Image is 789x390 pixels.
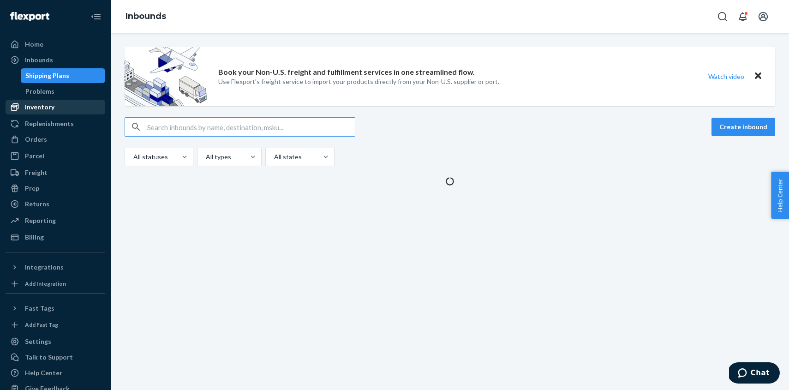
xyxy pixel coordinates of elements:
[87,7,105,26] button: Close Navigation
[6,334,105,349] a: Settings
[218,77,499,86] p: Use Flexport’s freight service to import your products directly from your Non-U.S. supplier or port.
[754,7,772,26] button: Open account menu
[734,7,752,26] button: Open notifications
[25,119,74,128] div: Replenishments
[6,149,105,163] a: Parcel
[6,366,105,380] a: Help Center
[6,132,105,147] a: Orders
[25,151,44,161] div: Parcel
[6,301,105,316] button: Fast Tags
[25,263,64,272] div: Integrations
[205,152,206,162] input: All types
[713,7,732,26] button: Open Search Box
[25,321,58,329] div: Add Fast Tag
[273,152,274,162] input: All states
[21,84,106,99] a: Problems
[25,135,47,144] div: Orders
[218,67,475,78] p: Book your Non-U.S. freight and fulfillment services in one streamlined flow.
[10,12,49,21] img: Flexport logo
[25,304,54,313] div: Fast Tags
[25,55,53,65] div: Inbounds
[771,172,789,219] button: Help Center
[21,68,106,83] a: Shipping Plans
[126,11,166,21] a: Inbounds
[25,353,73,362] div: Talk to Support
[702,70,750,83] button: Watch video
[118,3,173,30] ol: breadcrumbs
[25,337,51,346] div: Settings
[6,319,105,330] a: Add Fast Tag
[6,165,105,180] a: Freight
[6,260,105,275] button: Integrations
[147,118,355,136] input: Search inbounds by name, destination, msku...
[6,181,105,196] a: Prep
[25,199,49,209] div: Returns
[25,71,69,80] div: Shipping Plans
[25,280,66,288] div: Add Integration
[25,168,48,177] div: Freight
[132,152,133,162] input: All statuses
[25,102,54,112] div: Inventory
[752,70,764,83] button: Close
[25,87,54,96] div: Problems
[25,233,44,242] div: Billing
[6,350,105,365] button: Talk to Support
[711,118,775,136] button: Create inbound
[6,116,105,131] a: Replenishments
[6,278,105,289] a: Add Integration
[25,368,62,378] div: Help Center
[6,53,105,67] a: Inbounds
[729,362,780,385] iframe: Opens a widget where you can chat to one of our agents
[6,230,105,245] a: Billing
[25,184,39,193] div: Prep
[6,213,105,228] a: Reporting
[6,37,105,52] a: Home
[6,197,105,211] a: Returns
[6,100,105,114] a: Inventory
[25,40,43,49] div: Home
[25,216,56,225] div: Reporting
